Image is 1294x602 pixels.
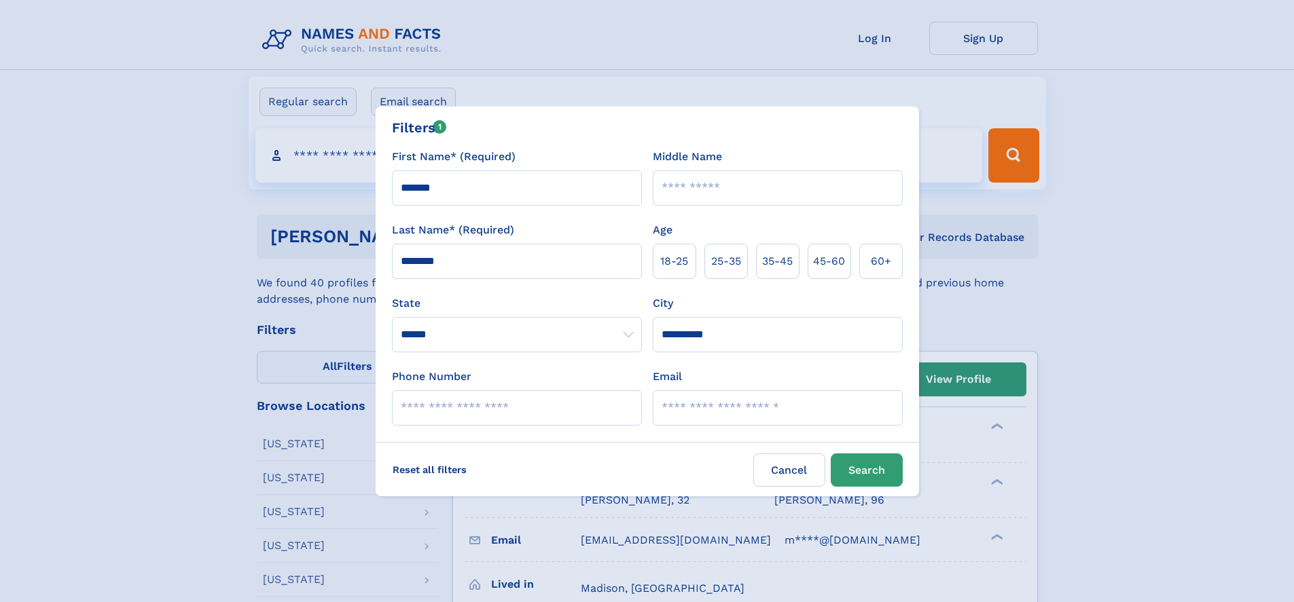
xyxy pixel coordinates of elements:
[871,253,891,269] span: 60+
[653,222,672,238] label: Age
[653,369,682,385] label: Email
[753,453,825,487] label: Cancel
[831,453,903,487] button: Search
[384,453,475,486] label: Reset all filters
[653,149,722,165] label: Middle Name
[392,295,642,312] label: State
[392,117,447,138] div: Filters
[813,253,845,269] span: 45‑60
[392,369,471,385] label: Phone Number
[660,253,688,269] span: 18‑25
[762,253,793,269] span: 35‑45
[392,149,516,165] label: First Name* (Required)
[392,222,514,238] label: Last Name* (Required)
[653,295,673,312] label: City
[711,253,741,269] span: 25‑35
